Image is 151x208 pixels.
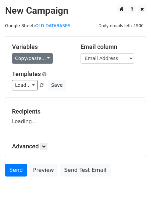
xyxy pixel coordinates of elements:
a: OLD DATABASES [35,23,70,28]
h5: Email column [81,43,139,51]
h5: Advanced [12,143,139,150]
h2: New Campaign [5,5,146,16]
small: Google Sheet: [5,23,70,28]
a: Load... [12,80,38,90]
span: Daily emails left: 1500 [96,22,146,29]
h5: Variables [12,43,70,51]
div: Loading... [12,108,139,125]
h5: Recipients [12,108,139,115]
a: Send [5,164,27,177]
button: Save [48,80,65,90]
a: Send Test Email [60,164,111,177]
a: Templates [12,70,41,77]
a: Preview [29,164,58,177]
a: Daily emails left: 1500 [96,23,146,28]
a: Copy/paste... [12,53,53,64]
